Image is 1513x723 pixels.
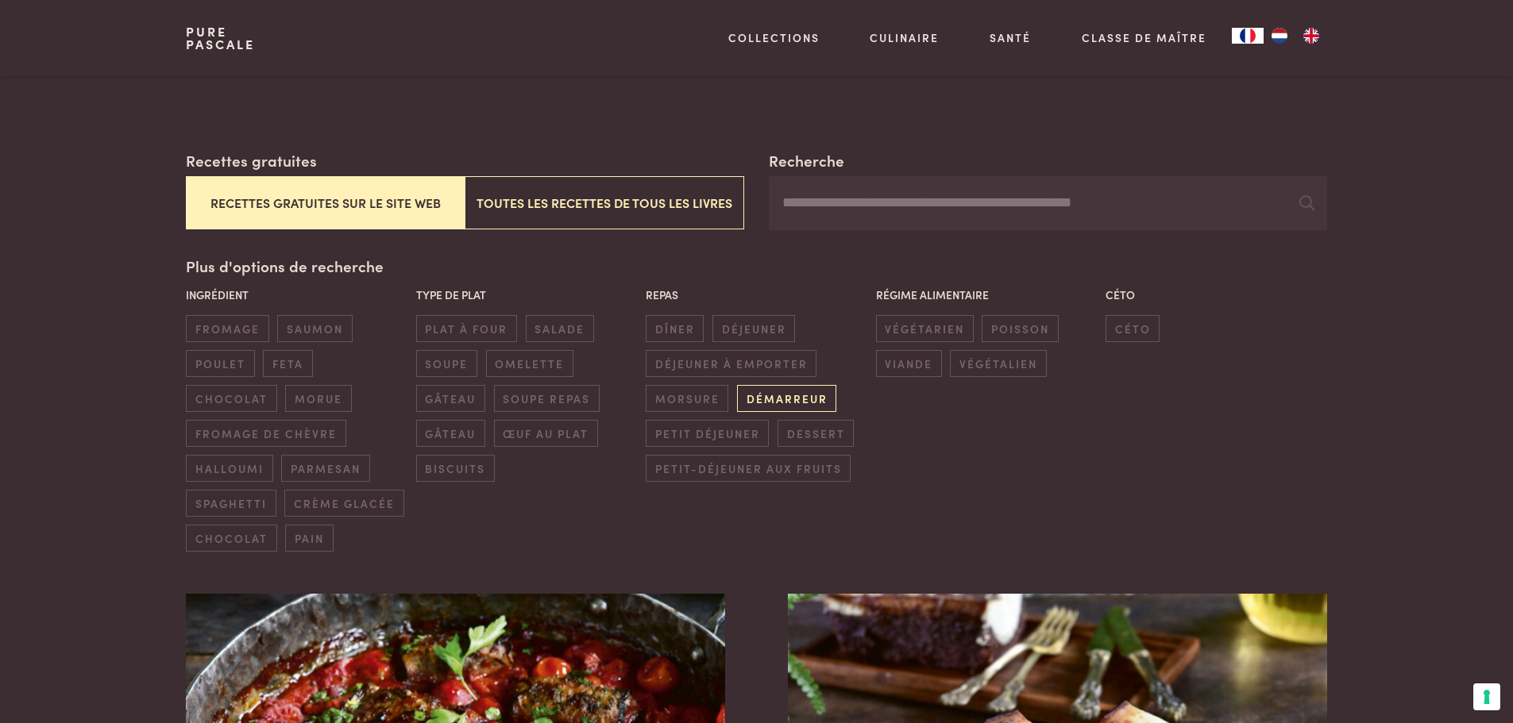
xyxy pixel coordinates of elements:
p: Ingrédient [186,287,407,303]
span: pain [285,525,333,551]
span: morsure [646,385,728,411]
a: PurePascale [186,25,255,51]
span: crème glacée [284,490,403,516]
p: Céto [1106,287,1327,303]
span: poisson [982,315,1058,341]
button: Toutes les recettes de tous les livres [465,176,743,229]
span: chocolat [186,525,276,551]
span: gâteau [416,420,485,446]
span: salade [526,315,594,341]
span: morue [285,385,351,411]
span: saumon [277,315,352,341]
span: plat à four [416,315,517,341]
span: petit déjeuner [646,420,769,446]
span: déjeuner [712,315,795,341]
p: Type de plat [416,287,638,303]
a: Culinaire [870,29,939,46]
span: biscuits [416,455,495,481]
a: NL [1264,28,1295,44]
span: gâteau [416,385,485,411]
span: céto [1106,315,1160,341]
label: Recettes gratuites [186,149,317,172]
a: Classe de maître [1082,29,1206,46]
span: soupe [416,350,477,376]
a: EN [1295,28,1327,44]
span: fromage de chèvre [186,420,345,446]
ul: Language list [1264,28,1327,44]
a: Santé [990,29,1031,46]
span: démarreur [737,385,836,411]
label: Recherche [769,149,844,172]
a: FR [1232,28,1264,44]
button: Recettes gratuites sur le site web [186,176,465,229]
a: Collections [728,29,820,46]
span: dîner [646,315,704,341]
span: omelette [486,350,573,376]
button: Vos préférences en matière de consentement pour les technologies de suivi [1473,683,1500,710]
span: spaghetti [186,490,276,516]
p: Régime alimentaire [876,287,1098,303]
span: halloumi [186,455,272,481]
span: déjeuner à emporter [646,350,816,376]
span: végétalien [950,350,1046,376]
span: œuf au plat [494,420,598,446]
span: viande [876,350,942,376]
span: dessert [778,420,854,446]
aside: Language selected: Français [1232,28,1327,44]
span: parmesan [281,455,369,481]
p: Repas [646,287,867,303]
span: chocolat [186,385,276,411]
span: fromage [186,315,268,341]
span: petit-déjeuner aux fruits [646,455,851,481]
span: soupe repas [494,385,600,411]
span: feta [263,350,312,376]
span: poulet [186,350,254,376]
span: végétarien [876,315,974,341]
div: Language [1232,28,1264,44]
